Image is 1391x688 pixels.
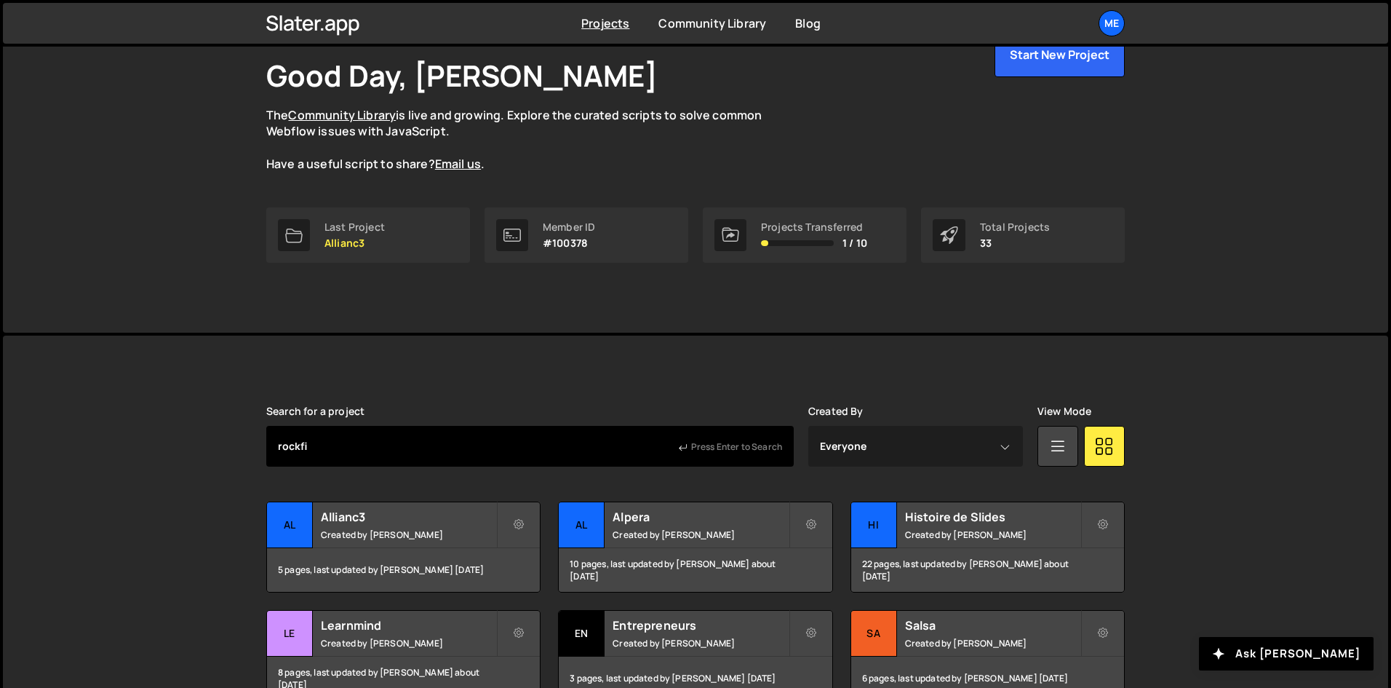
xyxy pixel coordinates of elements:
[324,237,385,249] p: Allianc3
[543,221,595,233] div: Member ID
[905,529,1080,541] small: Created by [PERSON_NAME]
[691,440,782,453] span: Press Enter to Search
[581,15,629,31] a: Projects
[266,55,658,95] h1: Good Day, [PERSON_NAME]
[324,221,385,233] div: Last Project
[613,509,788,525] h2: Alpera
[543,237,595,249] p: #100378
[851,502,897,548] div: Hi
[995,32,1125,77] button: Start New Project
[266,406,364,417] label: Search for a project
[851,611,897,657] div: Sa
[761,221,867,233] div: Projects Transferred
[321,509,496,525] h2: Allianc3
[851,548,1124,592] div: 22 pages, last updated by [PERSON_NAME] about [DATE]
[980,221,1050,233] div: Total Projects
[850,502,1125,593] a: Hi Histoire de Slides Created by [PERSON_NAME] 22 pages, last updated by [PERSON_NAME] about [DATE]
[613,617,788,633] h2: Entrepreneurs
[267,502,313,548] div: Al
[266,107,790,173] p: The is live and growing. Explore the curated scripts to solve common Webflow issues with JavaScri...
[842,237,867,249] span: 1 / 10
[905,509,1080,525] h2: Histoire de Slides
[559,548,832,592] div: 10 pages, last updated by [PERSON_NAME] about [DATE]
[266,207,470,263] a: Last Project Allianc3
[559,611,605,657] div: En
[1099,10,1125,36] a: Me
[321,617,496,633] h2: Learnmind
[658,15,766,31] a: Community Library
[558,502,832,593] a: Al Alpera Created by [PERSON_NAME] 10 pages, last updated by [PERSON_NAME] about [DATE]
[905,617,1080,633] h2: Salsa
[613,529,788,541] small: Created by [PERSON_NAME]
[1037,406,1091,417] label: View Mode
[1199,637,1374,671] button: Ask [PERSON_NAME]
[435,156,481,172] a: Email us
[266,502,541,593] a: Al Allianc3 Created by [PERSON_NAME] 5 pages, last updated by [PERSON_NAME] [DATE]
[321,529,496,541] small: Created by [PERSON_NAME]
[267,548,540,592] div: 5 pages, last updated by [PERSON_NAME] [DATE]
[905,637,1080,649] small: Created by [PERSON_NAME]
[267,611,313,657] div: Le
[288,107,396,123] a: Community Library
[321,637,496,649] small: Created by [PERSON_NAME]
[559,502,605,548] div: Al
[266,426,794,467] input: Type your project...
[795,15,821,31] a: Blog
[613,637,788,649] small: Created by [PERSON_NAME]
[980,237,1050,249] p: 33
[808,406,864,417] label: Created By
